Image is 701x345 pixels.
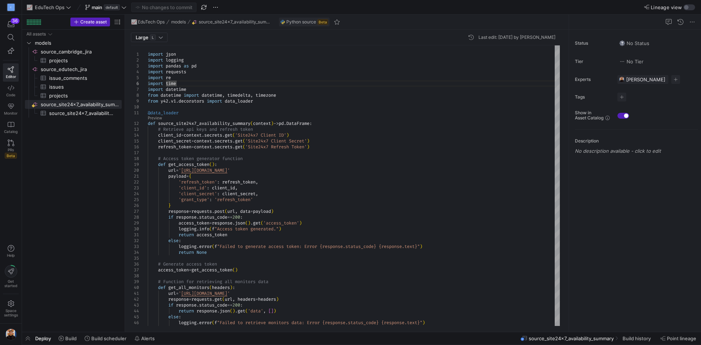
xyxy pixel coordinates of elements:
span: ( [245,220,248,226]
span: = [176,167,179,173]
div: Press SPACE to select this row. [25,56,122,65]
span: return [179,249,194,255]
span: ( [243,138,245,144]
span: secrets [214,144,232,150]
span: . [197,244,199,249]
span: f [212,226,214,232]
span: . [212,144,214,150]
div: 35 [131,255,139,261]
span: from [148,98,158,104]
a: Catalog [3,118,19,137]
span: models [35,39,121,47]
span: = [209,220,212,226]
span: source_site24x7_availability_summary [199,19,273,25]
div: 19 [131,162,139,167]
span: . [197,214,199,220]
span: Space settings [4,308,18,317]
span: ( [225,208,227,214]
span: @data_loader [148,110,179,116]
span: [PERSON_NAME] [626,77,665,82]
span: . [212,138,214,144]
span: models [171,19,186,25]
span: issues​​​​​​​​​ [49,83,113,91]
span: EduTech Ops [35,4,65,10]
div: 4 [131,69,139,75]
span: data [240,208,250,214]
span: Code [6,93,15,97]
span: : [217,191,220,197]
span: if [168,214,173,220]
button: 📈EduTech Ops [129,18,166,26]
span: Beta [5,153,17,159]
a: source_edutech_jira​​​​​​​​ [25,65,122,74]
span: def [158,162,166,167]
span: , [250,92,253,98]
span: access_token [158,267,189,273]
span: Help [6,253,15,257]
span: = [189,208,191,214]
span: = [181,132,184,138]
span: client_id [212,185,235,191]
span: 'client_id' [179,185,207,191]
div: Press SPACE to select this row. [25,65,122,74]
span: response [212,220,232,226]
div: 6 [131,81,139,86]
span: import [148,51,163,57]
span: = [189,267,191,273]
span: ' [179,167,181,173]
span: timedelta [227,92,250,98]
span: ( [209,162,212,167]
span: Show in Asset Catalog [575,110,603,120]
span: import [148,63,163,69]
button: Build history [619,332,656,345]
div: Press SPACE to select this row. [25,82,122,91]
span: payload [168,173,186,179]
span: response [176,214,197,220]
button: No tierNo Tier [617,57,645,66]
span: ) [271,120,274,126]
span: , [235,185,238,191]
span: def [148,120,155,126]
span: . [284,120,286,126]
span: # Generate access token [158,261,217,267]
button: No statusNo Status [617,38,651,48]
div: 15 [131,138,139,144]
a: source_cambridge_jira​​​​​​​​ [25,47,122,56]
a: Spacesettings [3,297,19,320]
span: : [240,214,243,220]
span: ) [271,208,274,214]
span: 'refresh_token' [214,197,253,203]
div: 30 [131,226,139,232]
span: import [184,92,199,98]
a: issues​​​​​​​​​ [25,82,122,91]
span: : [209,197,212,203]
span: y42 [161,98,168,104]
span: import [148,69,163,75]
span: . [202,132,204,138]
span: re [166,75,171,81]
span: Large [136,34,148,40]
a: issue_comments​​​​​​​​​ [25,74,122,82]
span: error [199,244,212,249]
span: ( [261,220,263,226]
span: post [214,208,225,214]
div: 12 [131,120,139,126]
span: 📈 [131,19,136,25]
span: ) [279,226,281,232]
span: 200 [232,214,240,220]
span: Alerts [141,335,155,341]
span: . [168,98,171,104]
span: No Tier [619,59,643,64]
div: 16 [131,144,139,150]
div: 17 [131,150,139,156]
span: Beta [318,19,328,25]
div: Press SPACE to select this row. [25,38,122,47]
span: import [148,81,163,86]
span: . [176,98,179,104]
div: Last edit: [DATE] by [PERSON_NAME] [478,35,555,40]
div: 18 [131,156,139,162]
div: 23 [131,185,139,191]
div: 20 [131,167,139,173]
span: projects​​​​​​​​​ [49,56,113,65]
span: : [217,179,220,185]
